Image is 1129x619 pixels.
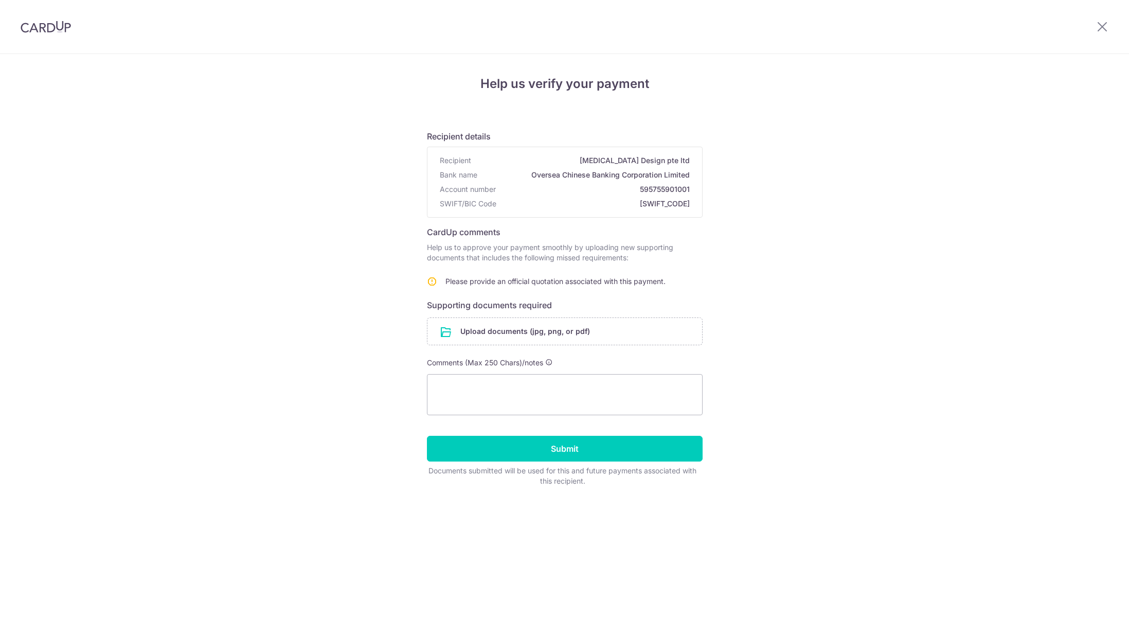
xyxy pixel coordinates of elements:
[500,199,690,209] span: [SWIFT_CODE]
[440,155,471,166] span: Recipient
[427,130,703,143] h6: Recipient details
[427,358,543,367] span: Comments (Max 250 Chars)/notes
[427,226,703,238] h6: CardUp comments
[427,466,698,486] div: Documents submitted will be used for this and future payments associated with this recipient.
[500,184,690,194] span: 595755901001
[427,242,703,263] p: Help us to approve your payment smoothly by uploading new supporting documents that includes the ...
[427,299,703,311] h6: Supporting documents required
[475,155,690,166] span: [MEDICAL_DATA] Design pte ltd
[427,75,703,93] h4: Help us verify your payment
[21,21,71,33] img: CardUp
[427,436,703,462] input: Submit
[440,170,477,180] span: Bank name
[481,170,690,180] span: Oversea Chinese Banking Corporation Limited
[427,317,703,345] div: Upload documents (jpg, png, or pdf)
[445,277,666,286] span: Please provide an official quotation associated with this payment.
[440,199,496,209] span: SWIFT/BIC Code
[440,184,496,194] span: Account number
